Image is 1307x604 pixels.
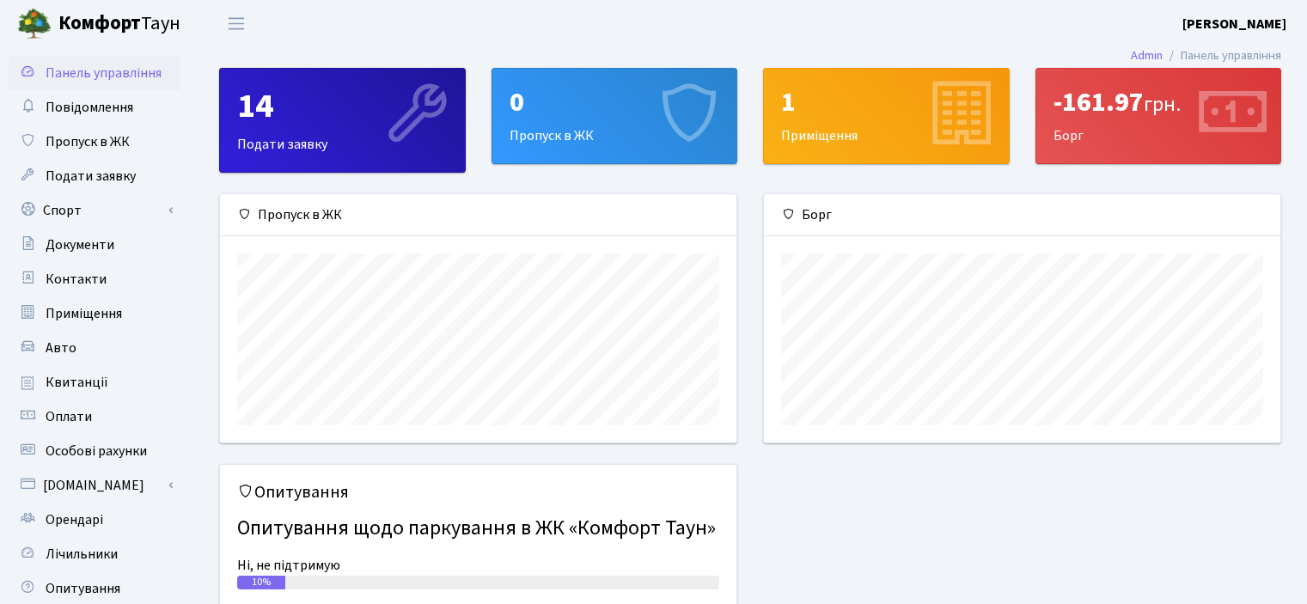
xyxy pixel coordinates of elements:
a: Оплати [9,400,180,434]
a: Документи [9,228,180,262]
div: Пропуск в ЖК [492,69,737,163]
a: [DOMAIN_NAME] [9,468,180,503]
span: Опитування [46,579,120,598]
div: 10% [237,576,285,589]
div: Борг [1036,69,1281,163]
span: Особові рахунки [46,442,147,461]
b: [PERSON_NAME] [1182,15,1286,34]
div: Приміщення [764,69,1009,163]
a: Особові рахунки [9,434,180,468]
a: 1Приміщення [763,68,1010,164]
div: 0 [510,86,720,119]
span: Пропуск в ЖК [46,132,130,151]
div: Подати заявку [220,69,465,172]
h5: Опитування [237,482,719,503]
a: Контакти [9,262,180,296]
a: Приміщення [9,296,180,331]
span: Панель управління [46,64,162,82]
a: Пропуск в ЖК [9,125,180,159]
a: Спорт [9,193,180,228]
div: 14 [237,86,448,127]
a: Орендарі [9,503,180,537]
div: -161.97 [1054,86,1264,119]
span: Документи [46,235,114,254]
div: 1 [781,86,992,119]
nav: breadcrumb [1105,38,1307,74]
span: Таун [58,9,180,39]
a: Лічильники [9,537,180,571]
a: Квитанції [9,365,180,400]
h4: Опитування щодо паркування в ЖК «Комфорт Таун» [237,509,719,548]
span: Авто [46,339,76,357]
span: Лічильники [46,545,118,564]
div: Пропуск в ЖК [220,194,736,236]
li: Панель управління [1163,46,1281,65]
span: Приміщення [46,304,122,323]
div: Борг [764,194,1280,236]
img: logo.png [17,7,52,41]
span: Контакти [46,270,107,289]
a: Панель управління [9,56,180,90]
b: Комфорт [58,9,141,37]
a: 14Подати заявку [219,68,466,173]
span: Орендарі [46,510,103,529]
a: Admin [1131,46,1163,64]
div: Ні, не підтримую [237,555,719,576]
span: грн. [1144,89,1181,119]
button: Переключити навігацію [215,9,258,38]
span: Подати заявку [46,167,136,186]
a: Подати заявку [9,159,180,193]
a: Авто [9,331,180,365]
span: Оплати [46,407,92,426]
span: Квитанції [46,373,108,392]
a: [PERSON_NAME] [1182,14,1286,34]
a: Повідомлення [9,90,180,125]
a: 0Пропуск в ЖК [492,68,738,164]
span: Повідомлення [46,98,133,117]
